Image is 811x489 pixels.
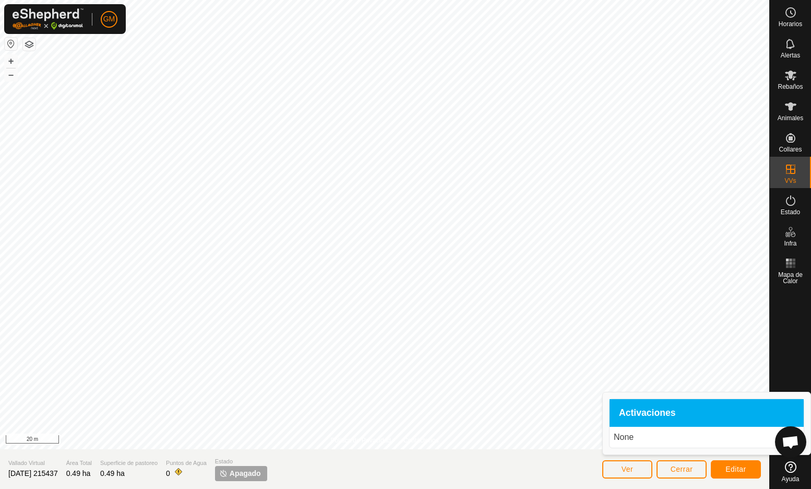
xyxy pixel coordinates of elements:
a: Política de Privacidad [331,436,391,445]
a: Ayuda [770,457,811,486]
button: Restablecer Mapa [5,38,17,50]
span: Puntos de Agua [166,459,207,468]
span: Ayuda [782,476,800,482]
button: Capas del Mapa [23,38,35,51]
span: Collares [779,146,802,153]
img: Logo Gallagher [13,8,84,30]
span: Vallado Virtual [8,459,58,468]
div: Conversa aberta [775,426,806,458]
span: Estado [781,209,800,215]
button: Cerrar [657,460,707,479]
span: 0.49 ha [66,469,91,478]
button: Editar [711,460,761,479]
span: Rebaños [778,84,803,90]
span: VVs [784,178,796,184]
button: Ver [602,460,652,479]
span: Ver [622,465,634,473]
span: 0 [166,469,170,478]
button: – [5,68,17,81]
img: apagar [219,469,228,478]
span: Mapa de Calor [772,272,808,284]
span: Cerrar [671,465,693,473]
span: Animales [778,115,803,121]
span: Editar [725,465,746,473]
button: + [5,55,17,67]
span: Alertas [781,52,800,59]
span: Infra [784,240,796,247]
a: Contáctenos [403,436,438,445]
span: Estado [215,457,267,466]
span: [DATE] 215437 [8,469,58,478]
p: None [614,431,800,444]
span: Superficie de pastoreo [100,459,158,468]
span: Apagado [230,468,261,479]
span: Activaciones [619,409,676,418]
span: GM [103,14,115,25]
span: Horarios [779,21,802,27]
span: Área Total [66,459,92,468]
span: 0.49 ha [100,469,125,478]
